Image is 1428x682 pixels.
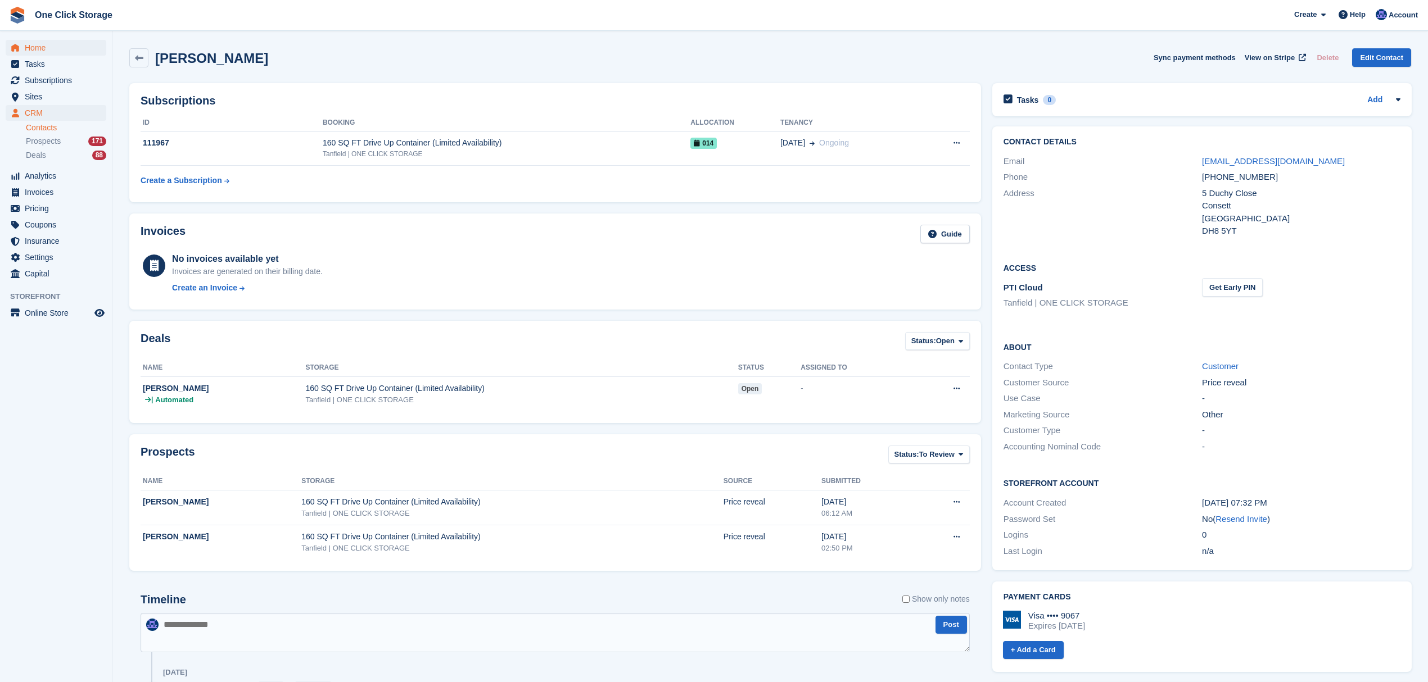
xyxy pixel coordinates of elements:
a: menu [6,184,106,200]
img: stora-icon-8386f47178a22dfd0bd8f6a31ec36ba5ce8667c1dd55bd0f319d3a0aa187defe.svg [9,7,26,24]
div: [DATE] [821,496,914,508]
div: Use Case [1004,392,1202,405]
img: Visa Logo [1003,611,1021,629]
div: [PERSON_NAME] [143,531,301,543]
div: Contact Type [1004,360,1202,373]
div: 160 SQ FT Drive Up Container (Limited Availability) [323,137,690,149]
span: CRM [25,105,92,121]
a: menu [6,56,106,72]
a: Prospects 171 [26,135,106,147]
div: 02:50 PM [821,543,914,554]
div: 0 [1043,95,1056,105]
div: Create a Subscription [141,175,222,187]
div: - [801,383,912,394]
a: menu [6,40,106,56]
span: Automated [155,394,193,406]
div: Tanfield | ONE CLICK STORAGE [305,394,738,406]
span: [DATE] [780,137,805,149]
div: [DATE] [163,668,187,677]
span: Pricing [25,201,92,216]
h2: Prospects [141,445,195,466]
div: 160 SQ FT Drive Up Container (Limited Availability) [301,496,724,508]
a: menu [6,233,106,249]
h2: [PERSON_NAME] [155,51,268,66]
div: Accounting Nominal Code [1004,440,1202,453]
div: [DATE] 07:32 PM [1202,497,1400,510]
h2: Payment cards [1004,593,1401,602]
a: Create a Subscription [141,170,229,191]
div: 171 [88,137,106,146]
span: Create [1294,9,1317,20]
div: Tanfield | ONE CLICK STORAGE [301,543,724,554]
div: 0 [1202,529,1400,542]
div: 160 SQ FT Drive Up Container (Limited Availability) [301,531,724,543]
a: menu [6,249,106,265]
a: menu [6,217,106,233]
div: Price reveal [1202,376,1400,389]
span: Invoices [25,184,92,200]
th: Allocation [690,114,780,132]
h2: Timeline [141,593,186,606]
span: Prospects [26,136,61,147]
a: menu [6,105,106,121]
div: - [1202,392,1400,405]
div: Account Created [1004,497,1202,510]
h2: Storefront Account [1004,477,1401,488]
div: 111967 [141,137,323,149]
h2: Access [1004,262,1401,273]
div: [PERSON_NAME] [143,496,301,508]
th: ID [141,114,323,132]
button: Get Early PIN [1202,278,1263,297]
span: Home [25,40,92,56]
a: Resend Invite [1215,514,1267,524]
span: View on Stripe [1245,52,1295,63]
div: - [1202,424,1400,437]
span: PTI Cloud [1004,283,1043,292]
a: menu [6,201,106,216]
a: One Click Storage [30,6,117,24]
div: 88 [92,151,106,160]
div: No [1202,513,1400,526]
th: Storage [301,472,724,490]
img: Thomas [146,619,159,631]
th: Assigned to [801,359,912,377]
span: Coupons [25,217,92,233]
th: Storage [305,359,738,377]
div: Email [1004,155,1202,168]
span: Settings [25,249,92,265]
div: Password Set [1004,513,1202,526]
th: Name [141,472,301,490]
div: 160 SQ FT Drive Up Container (Limited Availability) [305,383,738,394]
div: Create an Invoice [172,282,237,294]
h2: Subscriptions [141,94,970,107]
button: Status: Open [905,332,970,351]
div: Marketing Source [1004,408,1202,421]
span: open [738,383,762,394]
th: Submitted [821,472,914,490]
a: Contacts [26,122,106,133]
div: - [1202,440,1400,453]
div: Address [1004,187,1202,238]
button: Delete [1312,48,1343,67]
button: Post [936,616,967,634]
a: Customer [1202,361,1239,371]
span: Sites [25,89,92,104]
span: ( ) [1213,514,1270,524]
div: [GEOGRAPHIC_DATA] [1202,212,1400,225]
span: Status: [894,449,919,460]
div: Customer Type [1004,424,1202,437]
a: [EMAIL_ADDRESS][DOMAIN_NAME] [1202,156,1345,166]
span: Ongoing [819,138,849,147]
a: Edit Contact [1352,48,1411,67]
span: Help [1350,9,1366,20]
a: menu [6,305,106,321]
div: No invoices available yet [172,252,323,266]
a: Create an Invoice [172,282,323,294]
th: Name [141,359,305,377]
div: Logins [1004,529,1202,542]
h2: About [1004,341,1401,352]
div: DH8 5YT [1202,225,1400,238]
div: Visa •••• 9067 [1028,611,1085,621]
span: Analytics [25,168,92,184]
th: Tenancy [780,114,921,132]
